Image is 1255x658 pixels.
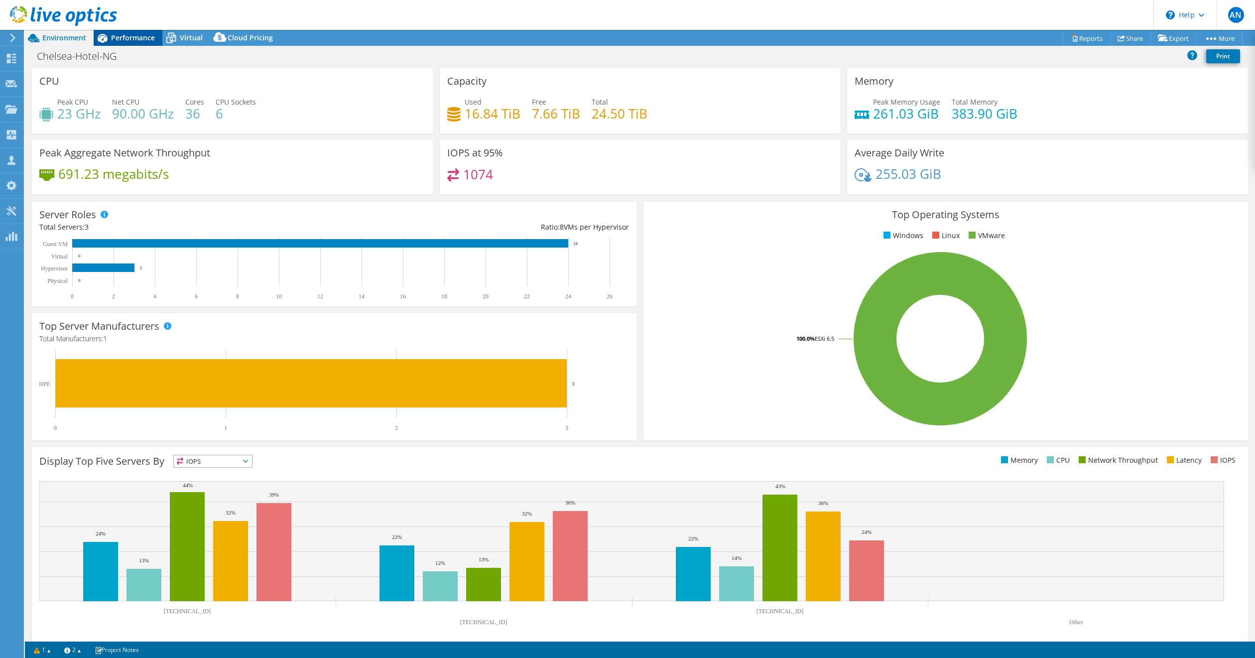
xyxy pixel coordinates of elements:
h4: 90.00 GHz [112,108,174,119]
text: 22% [392,534,402,540]
text: 2 [395,424,398,431]
svg: \n [1166,10,1175,19]
text: 26 [607,293,613,300]
text: 2 [112,293,115,300]
span: Performance [111,33,155,42]
text: 10 [276,293,282,300]
li: Network Throughput [1076,455,1158,466]
li: Linux [930,230,960,241]
text: [TECHNICAL_ID] [460,619,507,626]
text: 44% [183,482,193,488]
text: 24% [96,530,106,536]
h3: Peak Aggregate Network Throughput [39,147,210,158]
text: Guest VM [43,241,68,248]
text: 0 [78,254,81,259]
h4: 261.03 GiB [873,108,940,119]
span: Peak CPU [57,97,88,107]
text: 43% [775,483,785,489]
li: VMware [966,230,1005,241]
span: AN [1228,7,1244,23]
span: Used [465,97,482,107]
text: 20 [483,293,489,300]
span: 3 [85,222,89,232]
text: 14% [732,555,742,561]
text: 36% [818,500,828,506]
text: 39% [269,492,279,498]
span: Environment [42,33,86,42]
span: Virtual [180,33,203,42]
span: Cloud Pricing [228,33,273,42]
a: More [1196,30,1243,46]
text: 18 [441,293,447,300]
li: IOPS [1208,455,1236,466]
span: Peak Memory Usage [873,97,940,107]
text: 16 [400,293,406,300]
h4: 23 GHz [57,108,101,119]
h3: Top Operating Systems [651,209,1241,220]
text: 6 [195,293,198,300]
text: 24 [565,293,571,300]
h3: CPU [39,76,59,87]
h1: Chelsea-Hotel-NG [32,51,132,62]
h4: 24.50 TiB [592,108,647,119]
text: Virtual [51,253,68,260]
li: Windows [881,230,923,241]
span: Free [532,97,546,107]
h3: Memory [855,76,893,87]
span: 1 [103,334,107,343]
h4: Total Manufacturers: [39,333,629,344]
text: 8 [236,293,239,300]
tspan: ESXi 6.5 [815,335,834,342]
a: Export [1150,30,1197,46]
h4: 36 [185,108,204,119]
text: Hypervisor [41,265,68,272]
text: 24% [862,529,872,535]
h4: 1074 [463,169,493,180]
h4: 691.23 megabits/s [58,168,169,179]
a: Reports [1063,30,1111,46]
span: Total [592,97,608,107]
text: 3 [572,381,575,387]
h4: 16.84 TiB [465,108,520,119]
text: 12 [317,293,323,300]
span: Total Memory [952,97,998,107]
text: [TECHNICAL_ID] [756,608,804,615]
span: Cores [185,97,204,107]
text: HPE [39,381,50,388]
a: Share [1110,30,1151,46]
text: 14 [359,293,365,300]
a: 1 [27,644,58,656]
text: 3 [565,424,568,431]
span: 8 [560,222,564,232]
text: Other [1069,619,1083,626]
tspan: 100.0% [796,335,815,342]
span: Net CPU [112,97,139,107]
h3: IOPS at 95% [447,147,503,158]
h4: 255.03 GiB [876,168,941,179]
text: 0 [54,424,57,431]
span: IOPS [174,455,252,467]
text: 13% [139,557,149,563]
text: 3 [139,265,142,270]
a: 2 [57,644,88,656]
text: 32% [522,511,532,517]
text: 22 [524,293,530,300]
div: Total Servers: [39,222,334,233]
h4: 7.66 TiB [532,108,580,119]
text: 0 [78,278,81,283]
h3: Average Daily Write [855,147,944,158]
a: Print [1206,49,1240,63]
li: CPU [1044,455,1070,466]
text: 12% [435,560,445,566]
a: Project Notes [88,644,146,656]
text: 22% [688,535,698,541]
h3: Top Server Manufacturers [39,321,159,332]
text: 24 [573,241,578,246]
li: Latency [1164,455,1202,466]
text: 4 [153,293,156,300]
text: [TECHNICAL_ID] [164,608,211,615]
h3: Capacity [447,76,487,87]
h4: 383.90 GiB [952,108,1017,119]
li: Memory [999,455,1038,466]
h3: Server Roles [39,209,96,220]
